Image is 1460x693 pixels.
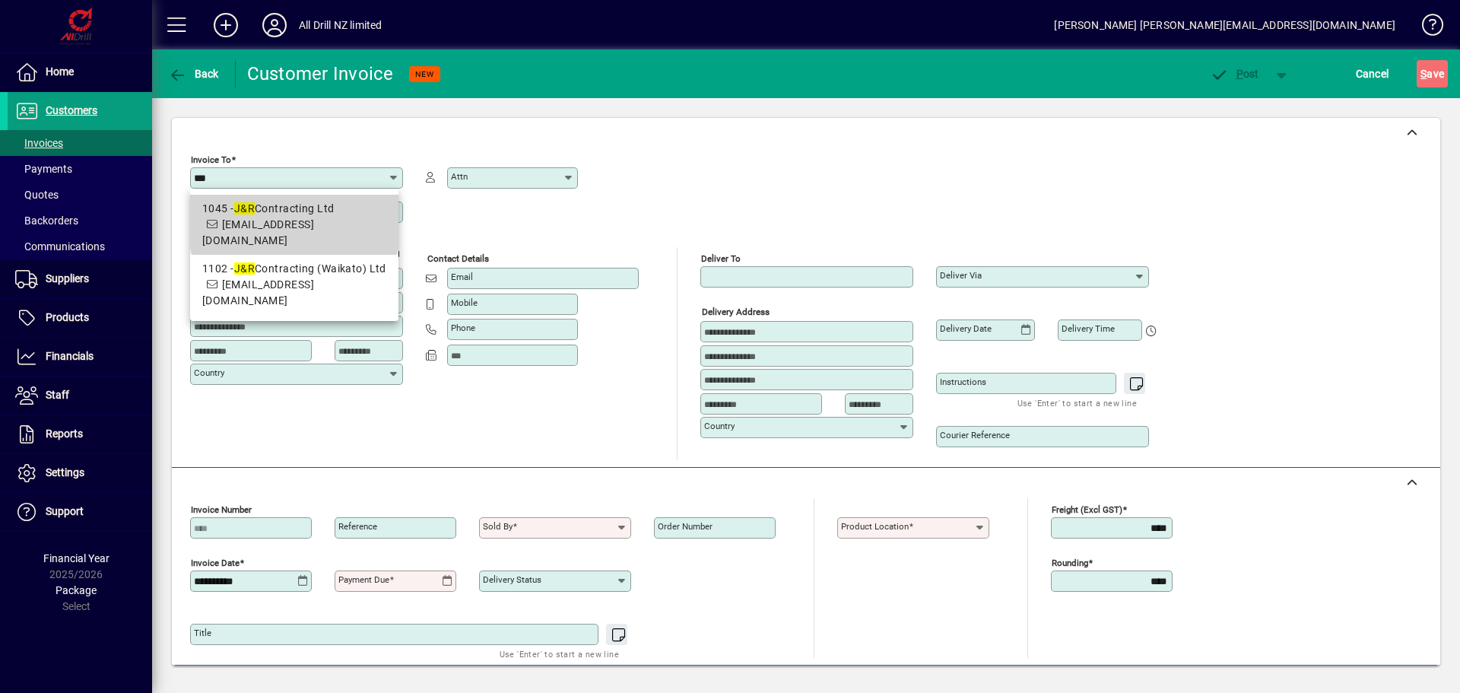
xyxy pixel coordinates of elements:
[940,430,1010,440] mat-label: Courier Reference
[483,574,541,585] mat-label: Delivery status
[46,505,84,517] span: Support
[15,163,72,175] span: Payments
[1411,3,1441,52] a: Knowledge Base
[1417,60,1448,87] button: Save
[940,377,986,387] mat-label: Instructions
[43,552,109,564] span: Financial Year
[202,278,314,307] span: [EMAIL_ADDRESS][DOMAIN_NAME]
[1017,394,1137,412] mat-hint: Use 'Enter' to start a new line
[451,272,473,282] mat-label: Email
[500,645,619,663] mat-hint: Use 'Enter' to start a new line
[190,255,398,315] mat-option: 1102 - J&R Contracting (Waikato) Ltd
[940,323,992,334] mat-label: Delivery date
[8,260,152,298] a: Suppliers
[382,242,407,266] button: Copy to Delivery address
[191,154,231,165] mat-label: Invoice To
[191,504,252,515] mat-label: Invoice number
[8,454,152,492] a: Settings
[8,53,152,91] a: Home
[202,11,250,39] button: Add
[15,240,105,253] span: Communications
[658,521,713,532] mat-label: Order number
[46,389,69,401] span: Staff
[15,137,63,149] span: Invoices
[1210,68,1259,80] span: ost
[202,201,386,217] div: 1045 - Contracting Ltd
[247,62,394,86] div: Customer Invoice
[46,272,89,285] span: Suppliers
[1062,323,1115,334] mat-label: Delivery time
[704,421,735,431] mat-label: Country
[8,299,152,337] a: Products
[202,261,386,277] div: 1102 - Contracting (Waikato) Ltd
[451,171,468,182] mat-label: Attn
[1420,68,1427,80] span: S
[701,253,741,264] mat-label: Deliver To
[234,202,255,215] em: J&R
[8,377,152,415] a: Staff
[46,65,74,78] span: Home
[483,521,513,532] mat-label: Sold by
[15,189,59,201] span: Quotes
[8,234,152,259] a: Communications
[46,428,83,440] span: Reports
[15,215,78,227] span: Backorders
[1352,60,1393,87] button: Cancel
[8,338,152,376] a: Financials
[415,69,434,79] span: NEW
[1054,13,1395,37] div: [PERSON_NAME] [PERSON_NAME][EMAIL_ADDRESS][DOMAIN_NAME]
[164,60,223,87] button: Back
[1052,558,1088,568] mat-label: Rounding
[841,521,909,532] mat-label: Product location
[1420,62,1444,86] span: ave
[1356,62,1389,86] span: Cancel
[250,11,299,39] button: Profile
[8,156,152,182] a: Payments
[940,270,982,281] mat-label: Deliver via
[8,208,152,234] a: Backorders
[46,466,84,478] span: Settings
[168,68,219,80] span: Back
[8,182,152,208] a: Quotes
[299,13,382,37] div: All Drill NZ limited
[1052,504,1122,515] mat-label: Freight (excl GST)
[46,350,94,362] span: Financials
[338,521,377,532] mat-label: Reference
[1236,68,1243,80] span: P
[451,323,475,333] mat-label: Phone
[56,584,97,596] span: Package
[191,558,240,568] mat-label: Invoice date
[202,218,314,246] span: [EMAIL_ADDRESS][DOMAIN_NAME]
[8,493,152,531] a: Support
[234,262,255,275] em: J&R
[194,367,224,378] mat-label: Country
[8,130,152,156] a: Invoices
[190,195,398,255] mat-option: 1045 - J&R Contracting Ltd
[152,60,236,87] app-page-header-button: Back
[1202,60,1267,87] button: Post
[46,104,97,116] span: Customers
[194,628,211,638] mat-label: Title
[451,297,478,308] mat-label: Mobile
[8,415,152,453] a: Reports
[338,574,389,585] mat-label: Payment due
[46,311,89,323] span: Products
